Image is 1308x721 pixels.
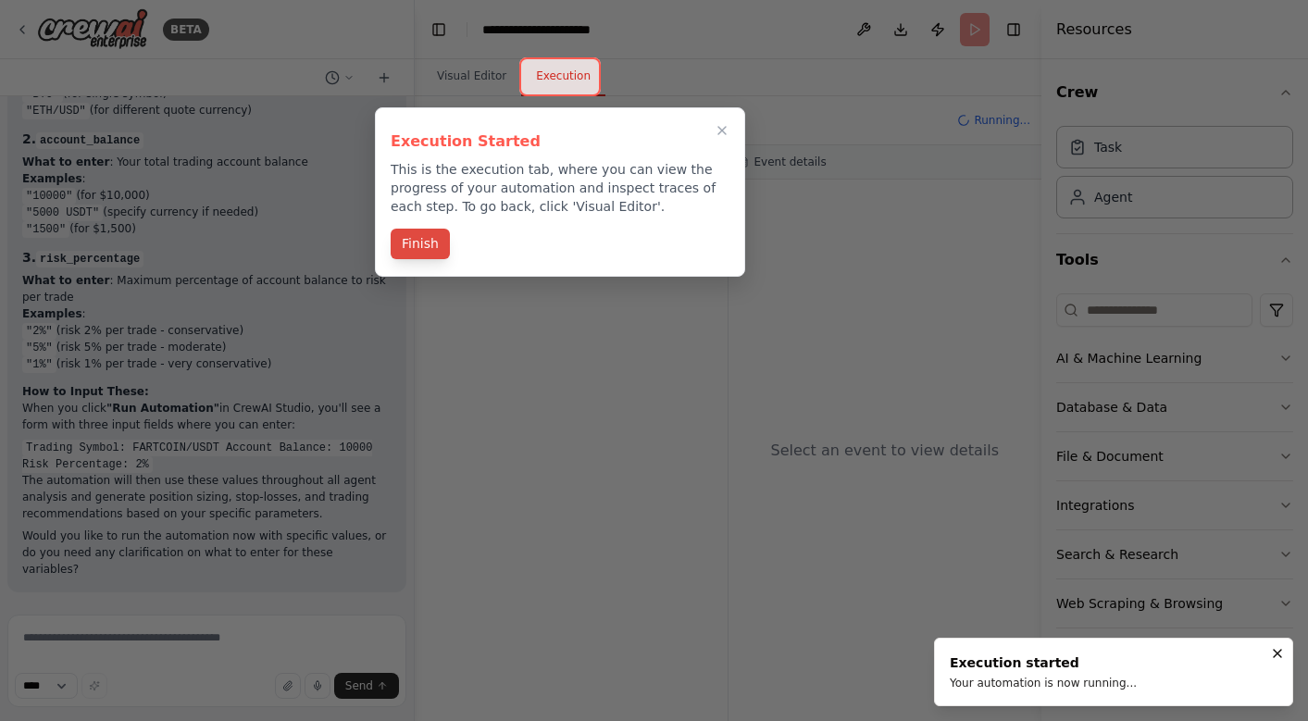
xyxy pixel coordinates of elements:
[950,653,1137,672] div: Execution started
[391,229,450,259] button: Finish
[391,131,729,153] h3: Execution Started
[950,676,1137,690] div: Your automation is now running...
[391,160,729,216] p: This is the execution tab, where you can view the progress of your automation and inspect traces ...
[426,17,452,43] button: Hide left sidebar
[711,119,733,142] button: Close walkthrough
